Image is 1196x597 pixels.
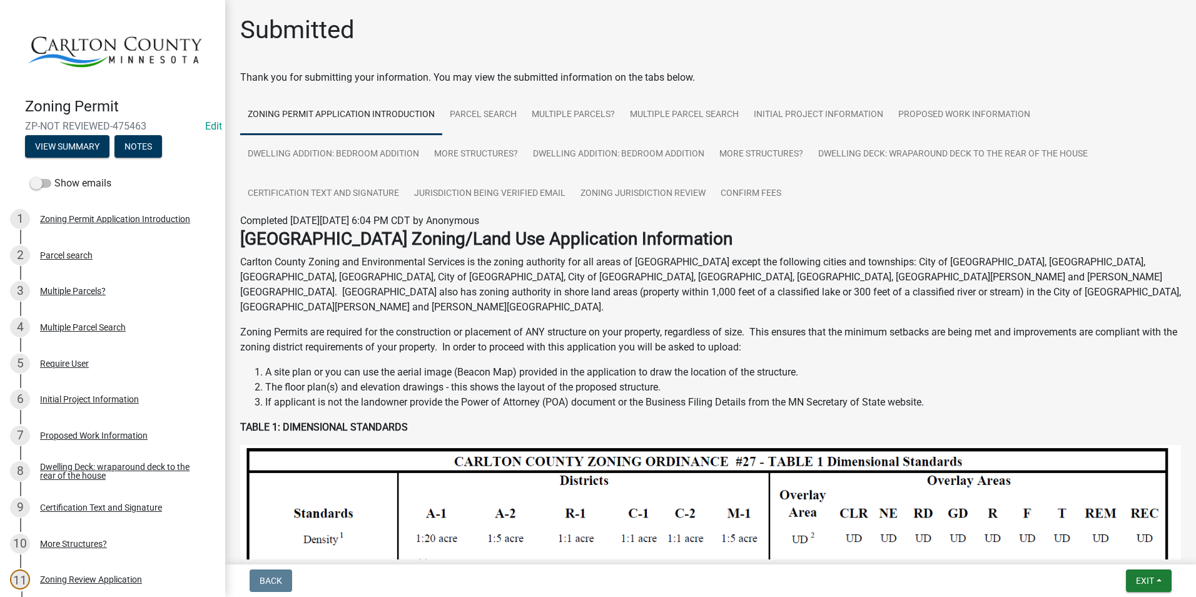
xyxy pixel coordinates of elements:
[40,215,190,223] div: Zoning Permit Application Introduction
[891,95,1038,135] a: Proposed Work Information
[25,120,200,132] span: ZP-NOT REVIEWED-475463
[10,569,30,589] div: 11
[240,135,427,175] a: Dwelling Addition: Bedroom addition
[40,539,107,548] div: More Structures?
[40,287,106,295] div: Multiple Parcels?
[25,143,109,153] wm-modal-confirm: Summary
[10,245,30,265] div: 2
[10,209,30,229] div: 1
[240,421,408,433] strong: TABLE 1: DIMENSIONAL STANDARDS
[712,135,811,175] a: More Structures?
[25,135,109,158] button: View Summary
[427,135,525,175] a: More Structures?
[10,389,30,409] div: 6
[10,461,30,481] div: 8
[1136,576,1154,586] span: Exit
[10,281,30,301] div: 3
[1126,569,1172,592] button: Exit
[40,251,93,260] div: Parcel search
[10,426,30,446] div: 7
[25,13,205,84] img: Carlton County, Minnesota
[240,325,1181,355] p: Zoning Permits are required for the construction or placement of ANY structure on your property, ...
[205,120,222,132] a: Edit
[40,395,139,404] div: Initial Project Information
[114,143,162,153] wm-modal-confirm: Notes
[260,576,282,586] span: Back
[40,462,205,480] div: Dwelling Deck: wraparound deck to the rear of the house
[205,120,222,132] wm-modal-confirm: Edit Application Number
[240,215,479,227] span: Completed [DATE][DATE] 6:04 PM CDT by Anonymous
[25,98,215,116] h4: Zoning Permit
[240,228,732,249] strong: [GEOGRAPHIC_DATA] Zoning/Land Use Application Information
[265,380,1181,395] li: The floor plan(s) and elevation drawings - this shows the layout of the proposed structure.
[407,174,573,214] a: Jurisdiction Being Verified Email
[811,135,1095,175] a: Dwelling Deck: wraparound deck to the rear of the house
[10,354,30,374] div: 5
[250,569,292,592] button: Back
[40,359,89,368] div: Require User
[10,497,30,518] div: 9
[40,431,148,440] div: Proposed Work Information
[40,575,142,584] div: Zoning Review Application
[442,95,524,135] a: Parcel search
[573,174,713,214] a: Zoning Jurisdiction Review
[713,174,789,214] a: Confirm Fees
[265,365,1181,380] li: A site plan or you can use the aerial image (Beacon Map) provided in the application to draw the ...
[265,395,1181,410] li: If applicant is not the landowner provide the Power of Attorney (POA) document or the Business Fi...
[114,135,162,158] button: Notes
[40,503,162,512] div: Certification Text and Signature
[622,95,746,135] a: Multiple Parcel Search
[240,255,1181,315] p: Carlton County Zoning and Environmental Services is the zoning authority for all areas of [GEOGRA...
[524,95,622,135] a: Multiple Parcels?
[30,176,111,191] label: Show emails
[525,135,712,175] a: Dwelling Addition: Bedroom addition
[240,174,407,214] a: Certification Text and Signature
[40,323,126,332] div: Multiple Parcel Search
[746,95,891,135] a: Initial Project Information
[240,95,442,135] a: Zoning Permit Application Introduction
[10,534,30,554] div: 10
[10,317,30,337] div: 4
[240,70,1181,85] div: Thank you for submitting your information. You may view the submitted information on the tabs below.
[240,15,355,45] h1: Submitted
